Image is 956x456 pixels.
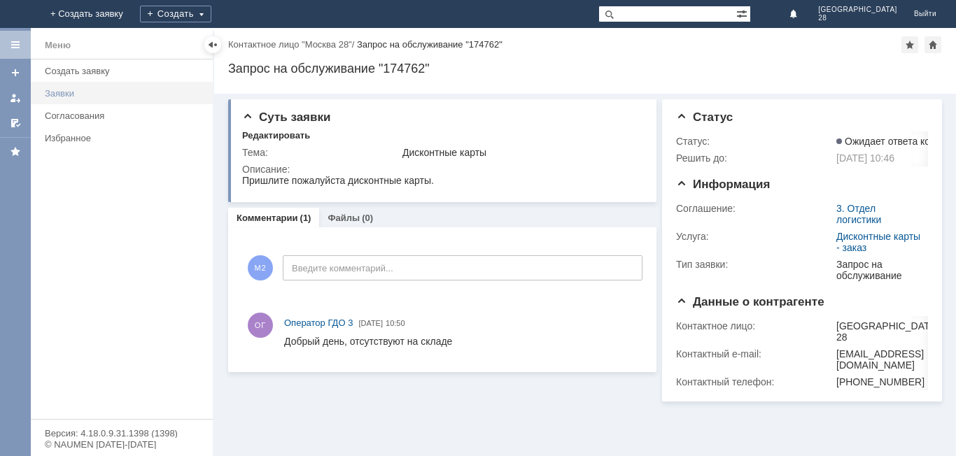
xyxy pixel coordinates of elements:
[836,231,920,253] a: Дисконтные карты - заказ
[284,316,353,330] a: Оператор ГДО 3
[676,152,834,164] div: Решить до:
[836,320,939,343] div: [GEOGRAPHIC_DATA] 28
[676,136,834,147] div: Статус:
[836,348,939,371] div: [EMAIL_ADDRESS][DOMAIN_NAME]
[284,318,353,328] span: Оператор ГДО 3
[676,295,824,308] span: Данные о контрагенте
[228,62,942,76] div: Запрос на обслуживание "174762"
[4,112,27,134] a: Мои согласования
[242,130,310,141] div: Редактировать
[402,147,638,158] div: Дисконтные карты
[39,83,210,104] a: Заявки
[925,36,941,53] div: Сделать домашней страницей
[362,213,373,223] div: (0)
[300,213,311,223] div: (1)
[228,39,352,50] a: Контактное лицо "Москва 28"
[4,62,27,84] a: Создать заявку
[248,255,273,280] span: М2
[140,6,211,22] div: Создать
[901,36,918,53] div: Добавить в избранное
[228,39,357,50] div: /
[45,440,199,449] div: © NAUMEN [DATE]-[DATE]
[45,88,204,99] div: Заявки
[676,320,834,332] div: Контактное лицо:
[386,319,405,327] span: 10:50
[818,6,897,14] span: [GEOGRAPHIC_DATA]
[357,39,502,50] div: Запрос на обслуживание "174762"
[204,36,221,53] div: Скрыть меню
[676,203,834,214] div: Соглашение:
[676,111,733,124] span: Статус
[836,376,939,387] div: [PHONE_NUMBER]
[4,87,27,109] a: Мои заявки
[45,66,204,76] div: Создать заявку
[45,429,199,438] div: Версия: 4.18.0.9.31.1398 (1398)
[836,203,881,225] a: 3. Отдел логистики
[676,231,834,242] div: Услуга:
[242,111,330,124] span: Суть заявки
[676,376,834,387] div: Контактный телефон:
[39,105,210,127] a: Согласования
[242,164,641,175] div: Описание:
[836,152,894,164] span: [DATE] 10:46
[736,6,750,20] span: Расширенный поиск
[676,259,834,270] div: Тип заявки:
[328,213,360,223] a: Файлы
[45,133,189,143] div: Избранное
[45,37,71,54] div: Меню
[676,348,834,359] div: Контактный e-mail:
[242,147,400,158] div: Тема:
[818,14,897,22] span: 28
[358,319,383,327] span: [DATE]
[45,111,204,121] div: Согласования
[676,178,770,191] span: Информация
[237,213,298,223] a: Комментарии
[39,60,210,82] a: Создать заявку
[836,259,922,281] div: Запрос на обслуживание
